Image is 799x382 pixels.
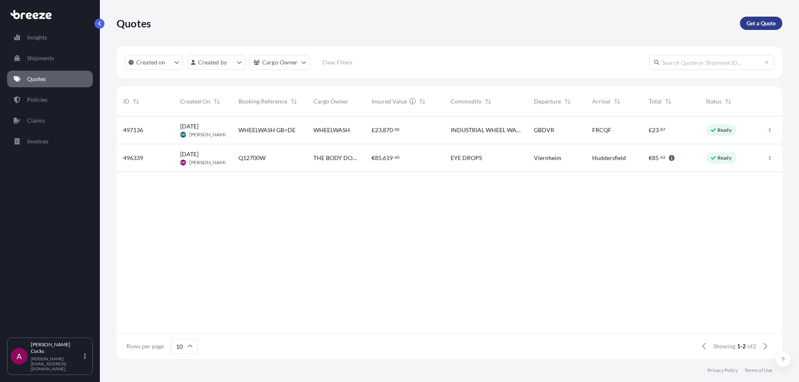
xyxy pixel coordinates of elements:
[250,55,310,70] button: cargoOwner Filter options
[136,58,166,67] p: Created on
[313,97,348,106] span: Cargo Owner
[534,126,554,134] span: GBDVR
[27,116,45,125] p: Claims
[187,55,246,70] button: createdBy Filter options
[382,127,383,133] span: ,
[660,128,665,131] span: 87
[212,96,222,106] button: Sort
[663,96,673,106] button: Sort
[189,159,229,166] span: [PERSON_NAME]
[7,112,93,129] a: Claims
[659,156,660,159] span: .
[372,127,375,133] span: £
[534,97,561,106] span: Departure
[652,155,659,161] span: 85
[563,96,573,106] button: Sort
[180,122,199,131] span: [DATE]
[737,342,746,350] span: 1-2
[382,155,383,161] span: ,
[27,75,46,83] p: Quotes
[238,154,266,162] span: Q12700W
[7,71,93,87] a: Quotes
[181,158,185,167] span: MS
[238,97,287,106] span: Booking Reference
[322,58,352,67] p: Clear Filters
[372,155,375,161] span: €
[660,156,665,159] span: 62
[483,96,493,106] button: Sort
[717,127,732,133] p: Ready
[181,131,186,139] span: MP
[649,155,652,161] span: €
[717,155,732,161] p: Ready
[393,128,394,131] span: .
[375,127,382,133] span: 23
[125,55,183,70] button: createdOn Filter options
[17,352,22,360] span: A
[592,97,610,106] span: Arrival
[313,126,350,134] span: WHEELWASH
[262,58,298,67] p: Cargo Owner
[649,127,652,133] span: £
[713,342,735,350] span: Showing
[123,126,143,134] span: 497136
[27,96,47,104] p: Policies
[534,154,561,162] span: Viernheim
[131,96,141,106] button: Sort
[612,96,622,106] button: Sort
[744,367,772,374] a: Terms of Use
[393,156,394,159] span: .
[313,154,358,162] span: THE BODY DOCTOR
[375,155,382,161] span: 85
[372,97,407,106] span: Insured Value
[383,127,393,133] span: 870
[180,150,199,158] span: [DATE]
[27,33,47,42] p: Insights
[238,126,295,134] span: WHEELWASH GB>DE
[707,367,738,374] a: Privacy Policy
[747,19,776,27] p: Get a Quote
[659,128,660,131] span: .
[7,133,93,150] a: Invoices
[451,97,481,106] span: Commodity
[383,155,393,161] span: 619
[123,97,129,106] span: ID
[706,97,722,106] span: Status
[649,55,774,70] input: Search Quote or Shipment ID...
[7,50,93,67] a: Shipments
[27,54,54,62] p: Shipments
[189,131,229,138] span: [PERSON_NAME]
[652,127,659,133] span: 23
[27,137,48,145] p: Invoices
[592,154,626,162] span: Huddersfield
[649,97,662,106] span: Total
[723,96,733,106] button: Sort
[451,154,482,162] span: EYE DROPS
[198,58,227,67] p: Created by
[31,341,82,355] p: [PERSON_NAME] Cocks
[7,29,93,46] a: Insights
[7,91,93,108] a: Policies
[451,126,521,134] span: INDUSTRIAL WHEEL WASHING EQUIPMENT
[31,356,82,371] p: [PERSON_NAME][EMAIL_ADDRESS][DOMAIN_NAME]
[123,154,143,162] span: 496339
[395,128,399,131] span: 00
[740,17,782,30] a: Get a Quote
[180,97,210,106] span: Created On
[747,342,756,350] span: of 2
[289,96,299,106] button: Sort
[117,17,151,30] p: Quotes
[592,126,611,134] span: FRCQF
[314,56,361,69] button: Clear Filters
[417,96,427,106] button: Sort
[395,156,399,159] span: 60
[127,342,164,350] span: Rows per page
